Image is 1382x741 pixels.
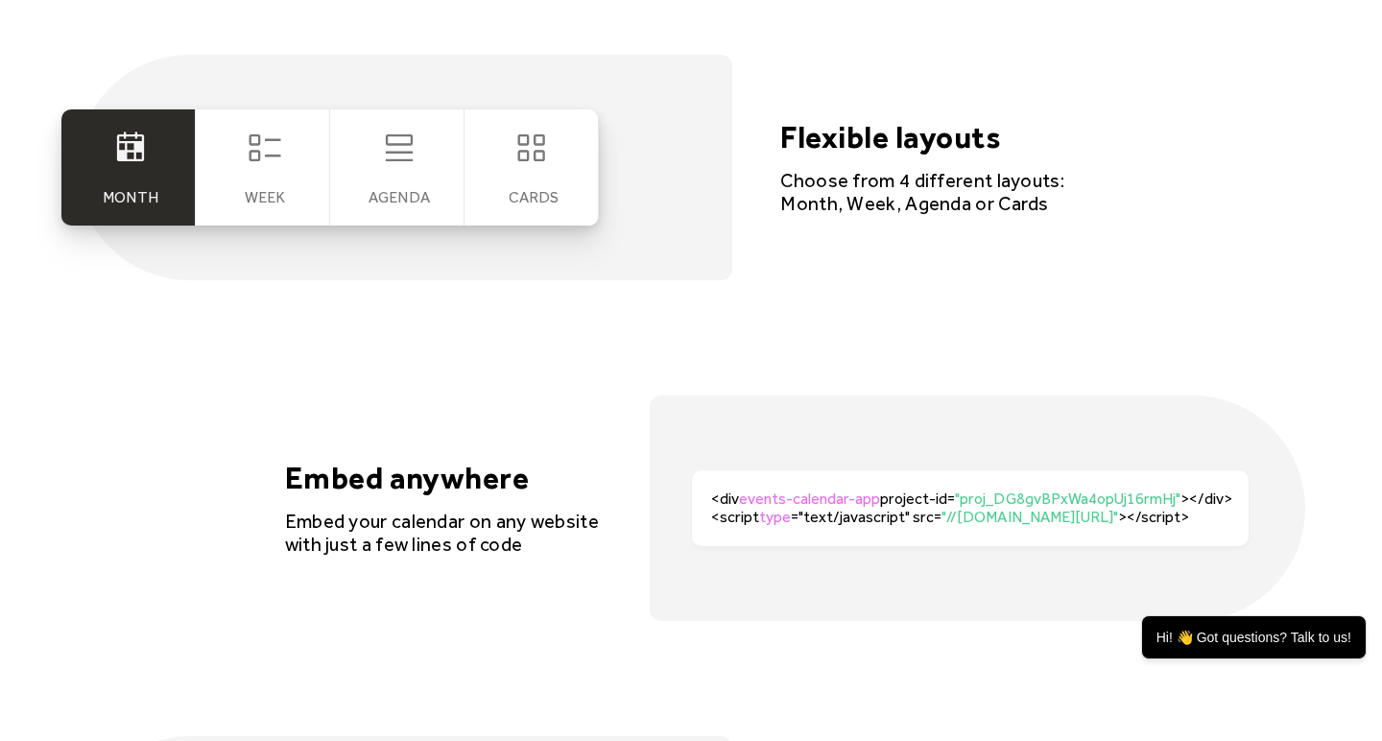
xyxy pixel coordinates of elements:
h4: Embed anywhere [285,460,602,496]
div: Choose from 4 different layouts: Month, Week, Agenda or Cards [780,169,1068,215]
span: type [759,508,791,526]
span: events-calendar-app [739,490,880,508]
h4: Flexible layouts [780,119,1068,155]
div: Week [245,188,285,206]
div: Embed your calendar on any website with just a few lines of code [285,510,602,556]
div: Month [103,188,158,206]
span: "//[DOMAIN_NAME][URL]" [941,508,1117,526]
div: Agenda [369,188,429,206]
div: cards [509,188,559,206]
span: "proj_DG8gvBPxWa4opUj16rmHj" [955,490,1180,508]
div: <div project-id= ></div><script ="text/javascript" src= ></script> [711,490,1249,526]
